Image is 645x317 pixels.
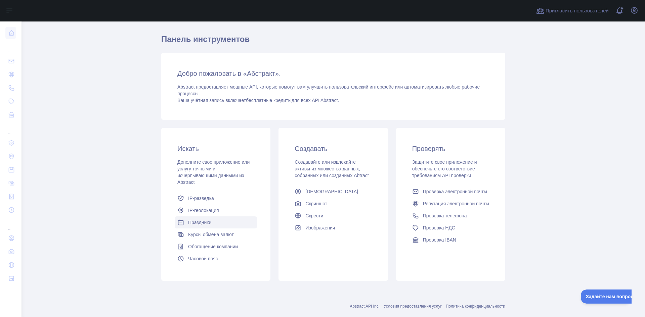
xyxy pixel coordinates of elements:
[423,201,489,206] font: Репутация электронной почты
[410,234,492,246] a: Проверка IBAN
[8,49,11,53] font: ...
[423,237,456,243] font: Проверка IBAN
[177,98,246,103] font: Ваша учётная запись включает
[423,225,455,230] font: Проверка НДС
[410,210,492,222] a: Проверка телефона
[410,198,492,210] a: Репутация электронной почты
[305,213,323,218] font: Скрести
[188,196,214,201] font: IP-разведка
[410,186,492,198] a: Проверка электронной почты
[175,216,257,228] a: Праздники
[295,159,369,178] font: Создавайте или извлекайте активы из множества данных, собранных или созданных Abtract
[423,189,487,194] font: Проверка электронной почты
[177,84,480,96] font: Abstract предоставляет мощные API, которые помогут вам улучшить пользовательский интерфейс или ав...
[175,228,257,241] a: Курсы обмена валют
[292,222,374,234] a: Изображения
[175,192,257,204] a: IP-разведка
[423,213,467,218] font: Проверка телефона
[292,210,374,222] a: Скрести
[295,145,328,152] font: Создавать
[384,304,442,309] a: Условия предоставления услуг
[175,253,257,265] a: Часовой пояс
[175,204,257,216] a: IP-геолокация
[8,130,11,135] font: ...
[292,98,339,103] font: для всех API Abstract.
[161,35,250,44] font: Панель инструментов
[410,222,492,234] a: Проверка НДС
[188,220,211,225] font: Праздники
[446,304,505,309] a: Политика конфиденциальности
[535,5,610,16] button: Пригласить пользователей
[350,304,380,309] a: Abstract API Inc.
[581,289,632,304] iframe: Переключить поддержку клиентов
[292,198,374,210] a: Скриншот
[175,241,257,253] a: Обогащение компании
[188,256,218,261] font: Часовой пояс
[246,98,292,103] font: бесплатные кредиты
[5,4,52,10] font: Задайте нам вопрос
[305,225,335,230] font: Изображения
[177,145,199,152] font: Искать
[188,244,238,249] font: Обогащение компании
[8,226,11,230] font: ...
[305,189,358,194] font: [DEMOGRAPHIC_DATA]
[412,159,477,178] font: Защитите свое приложение и обеспечьте его соответствие требованиям API проверки
[305,201,327,206] font: Скриншот
[177,70,281,77] font: Добро пожаловать в «Абстракт».
[412,145,445,152] font: Проверять
[292,186,374,198] a: [DEMOGRAPHIC_DATA]
[546,8,609,13] font: Пригласить пользователей
[177,159,250,185] font: Дополните свое приложение или услугу точными и исчерпывающими данными из Abstract
[188,232,234,237] font: Курсы обмена валют
[188,208,219,213] font: IP-геолокация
